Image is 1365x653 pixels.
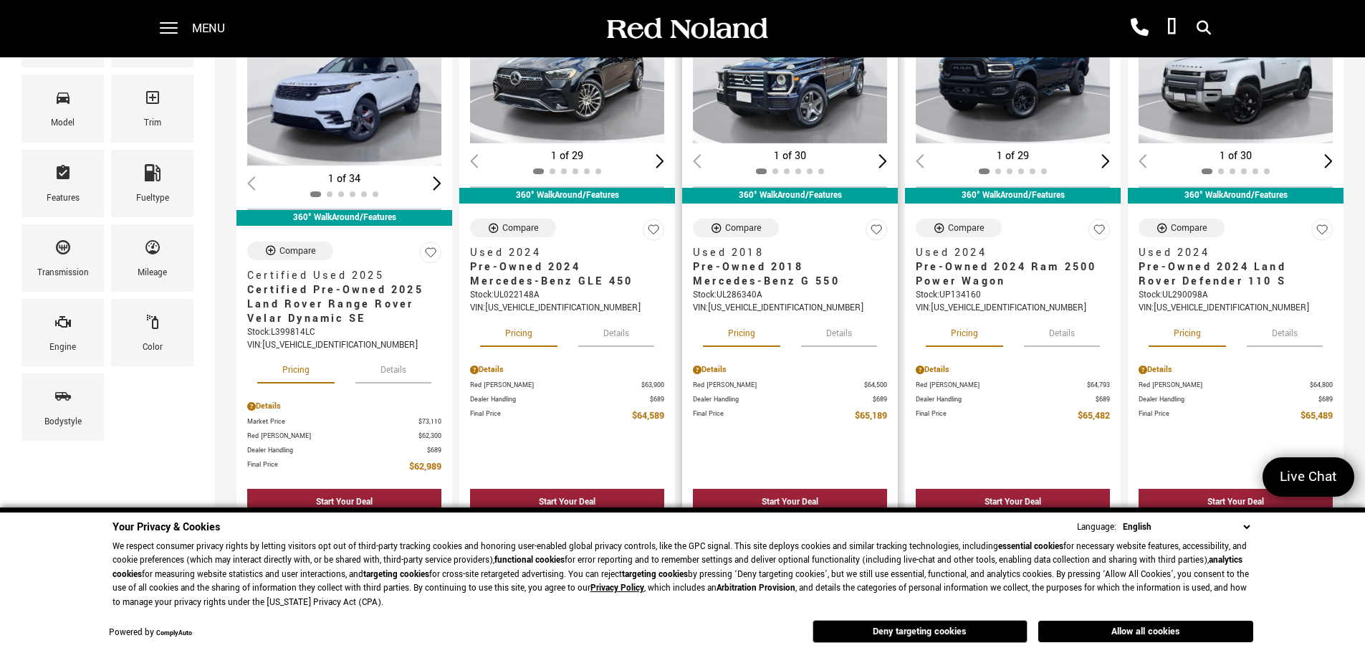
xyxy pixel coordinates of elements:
[111,150,193,217] div: FueltypeFueltype
[693,246,876,260] span: Used 2018
[470,289,664,302] div: Stock : UL022148A
[111,75,193,142] div: TrimTrim
[470,260,653,289] span: Pre-Owned 2024 Mercedes-Benz GLE 450
[1139,380,1333,391] a: Red [PERSON_NAME] $64,800
[247,269,431,283] span: Certified Used 2025
[1139,246,1322,260] span: Used 2024
[502,221,539,234] div: Compare
[144,310,161,340] span: Color
[693,394,873,405] span: Dealer Handling
[1318,394,1333,405] span: $689
[590,582,644,594] a: Privacy Policy
[257,352,335,383] button: pricing tab
[54,161,72,191] span: Features
[409,459,441,475] span: $62,989
[470,302,664,315] div: VIN: [US_VEHICLE_IDENTIFICATION_NUMBER]
[1311,219,1333,247] button: Save Vehicle
[1078,409,1110,424] span: $65,482
[1139,489,1333,515] div: Start Your Deal
[247,339,441,352] div: VIN: [US_VEHICLE_IDENTIFICATION_NUMBER]
[1139,394,1333,405] a: Dealer Handling $689
[433,176,441,190] div: Next slide
[21,150,104,217] div: FeaturesFeatures
[470,363,664,376] div: Pricing Details - Pre-Owned 2024 Mercedes-Benz GLE 450 With Navigation
[1139,260,1322,289] span: Pre-Owned 2024 Land Rover Defender 110 S
[247,431,418,442] span: Red [PERSON_NAME]
[916,302,1110,315] div: VIN: [US_VEHICLE_IDENTIFICATION_NUMBER]
[1139,409,1333,424] a: Final Price $65,489
[247,416,418,427] span: Market Price
[873,394,887,405] span: $689
[247,459,409,475] span: Final Price
[539,496,595,508] div: Start Your Deal
[762,496,818,508] div: Start Your Deal
[112,520,220,535] span: Your Privacy & Cookies
[470,246,664,289] a: Used 2024Pre-Owned 2024 Mercedes-Benz GLE 450
[916,219,1002,237] button: Compare Vehicle
[236,210,452,226] div: 360° WalkAround/Features
[21,299,104,366] div: EngineEngine
[363,568,429,581] strong: targeting cookies
[916,409,1078,424] span: Final Price
[470,394,650,405] span: Dealer Handling
[801,315,877,347] button: details tab
[725,221,762,234] div: Compare
[420,242,441,270] button: Save Vehicle
[1273,467,1344,487] span: Live Chat
[693,260,876,289] span: Pre-Owned 2018 Mercedes-Benz G 550
[1119,520,1253,535] select: Language Select
[855,409,887,424] span: $65,189
[111,224,193,292] div: MileageMileage
[998,540,1063,553] strong: essential cookies
[632,409,664,424] span: $64,589
[51,115,75,131] div: Model
[1263,457,1354,497] a: Live Chat
[470,394,664,405] a: Dealer Handling $689
[693,489,887,515] div: Start Your Deal
[44,414,82,430] div: Bodystyle
[1247,315,1323,347] button: details tab
[247,283,431,326] span: Certified Pre-Owned 2025 Land Rover Range Rover Velar Dynamic SE
[1310,380,1333,391] span: $64,800
[916,260,1099,289] span: Pre-Owned 2024 Ram 2500 Power Wagon
[1139,246,1333,289] a: Used 2024Pre-Owned 2024 Land Rover Defender 110 S
[54,235,72,265] span: Transmission
[693,219,779,237] button: Compare Vehicle
[916,148,1110,164] div: 1 of 29
[604,16,769,42] img: Red Noland Auto Group
[470,409,632,424] span: Final Price
[985,496,1041,508] div: Start Your Deal
[143,340,163,356] div: Color
[111,299,193,366] div: ColorColor
[1324,154,1333,168] div: Next slide
[693,148,887,164] div: 1 of 30
[470,380,641,391] span: Red [PERSON_NAME]
[1139,363,1333,376] div: Pricing Details - Pre-Owned 2024 Land Rover Defender 110 S With Navigation & 4WD
[247,326,441,339] div: Stock : L399814LC
[1301,409,1333,424] span: $65,489
[1024,315,1100,347] button: details tab
[247,400,441,413] div: Pricing Details - Certified Pre-Owned 2025 Land Rover Range Rover Velar Dynamic SE With Navigatio...
[1038,621,1253,642] button: Allow all cookies
[948,221,985,234] div: Compare
[470,409,664,424] a: Final Price $64,589
[916,246,1099,260] span: Used 2024
[427,445,441,456] span: $689
[916,409,1110,424] a: Final Price $65,482
[47,191,80,206] div: Features
[1077,523,1116,532] div: Language:
[136,191,169,206] div: Fueltype
[156,629,192,638] a: ComplyAuto
[717,582,795,594] strong: Arbitration Provision
[247,445,427,456] span: Dealer Handling
[418,431,441,442] span: $62,300
[418,416,441,427] span: $73,110
[703,315,780,347] button: pricing tab
[864,380,887,391] span: $64,500
[470,380,664,391] a: Red [PERSON_NAME] $63,900
[112,540,1253,610] p: We respect consumer privacy rights by letting visitors opt out of third-party tracking cookies an...
[622,568,688,581] strong: targeting cookies
[470,489,664,515] div: Start Your Deal
[247,459,441,475] a: Final Price $62,989
[641,380,664,391] span: $63,900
